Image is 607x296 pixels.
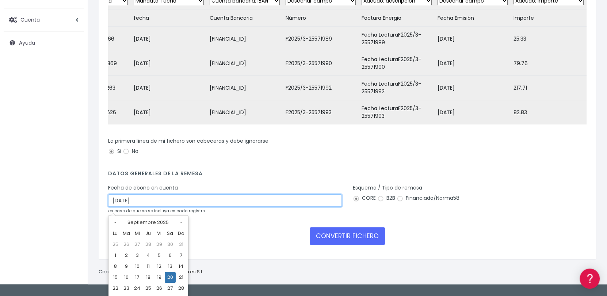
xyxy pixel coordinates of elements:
td: [FINANCIAL_ID] [207,76,283,100]
th: Do [176,228,187,239]
td: 82.83 [511,100,587,125]
td: [DATE] [435,51,511,76]
a: Videotutoriales [7,115,139,127]
td: 31 [176,239,187,250]
td: F2025/3-25571992 [283,76,359,100]
td: 22 [110,283,121,294]
td: [DATE] [435,76,511,100]
td: 14 [176,261,187,272]
td: [FINANCIAL_ID] [207,27,283,51]
td: 5 [154,250,165,261]
td: 24 [132,283,143,294]
div: Información general [7,51,139,58]
td: 27 [165,283,176,294]
td: 2 [121,250,132,261]
td: Fecha LecturaF2025/3-25571989 [359,27,435,51]
a: POWERED BY ENCHANT [100,211,141,218]
td: 13 [165,261,176,272]
td: 3 [132,250,143,261]
td: 17 [132,272,143,283]
th: Sa [165,228,176,239]
span: Cuenta [20,16,40,23]
label: La primera línea de mi fichero son cabeceras y debe ignorarse [108,137,268,145]
label: No [123,147,138,155]
label: CORE [353,194,376,202]
a: Ayuda [4,35,84,50]
td: 20 [165,272,176,283]
td: 6 [165,250,176,261]
td: 26 [121,239,132,250]
td: Fecha LecturaF2025/3-25571993 [359,100,435,125]
td: fecha [131,10,207,27]
td: Número [283,10,359,27]
th: Mi [132,228,143,239]
a: Formatos [7,93,139,104]
td: 26 [154,283,165,294]
label: Si [108,147,121,155]
td: 10 [132,261,143,272]
td: 19 [154,272,165,283]
th: Septiembre 2025 [121,217,176,228]
td: F2025/3-25571989 [283,27,359,51]
td: 30 [165,239,176,250]
td: 29 [154,239,165,250]
th: » [176,217,187,228]
p: Copyright © 2025 . [99,268,205,276]
button: CONVERTIR FICHERO [310,227,385,245]
td: 79.76 [511,51,587,76]
td: 15 [110,272,121,283]
a: Perfiles de empresas [7,127,139,138]
a: Problemas habituales [7,104,139,115]
td: Cuenta Bancaria [207,10,283,27]
td: 4 [143,250,154,261]
td: F2025/3-25571993 [283,100,359,125]
td: [DATE] [131,100,207,125]
td: 11 [143,261,154,272]
td: 12 [154,261,165,272]
td: Importe [511,10,587,27]
a: General [7,157,139,168]
td: 8 [110,261,121,272]
td: Fecha LecturaF2025/3-25571990 [359,51,435,76]
label: B2B [377,194,395,202]
td: 28 [176,283,187,294]
td: 25 [110,239,121,250]
td: 9 [121,261,132,272]
td: [DATE] [131,51,207,76]
td: [DATE] [435,27,511,51]
label: Esquema / Tipo de remesa [353,184,422,192]
td: Fecha Emisión [435,10,511,27]
button: Contáctanos [7,196,139,209]
div: Programadores [7,176,139,183]
td: Factura Energia [359,10,435,27]
th: Lu [110,228,121,239]
a: Cuenta [4,12,84,27]
td: 23 [121,283,132,294]
th: Ma [121,228,132,239]
td: [FINANCIAL_ID] [207,100,283,125]
label: Fecha de abono en cuenta [108,184,178,192]
small: en caso de que no se incluya en cada registro [108,208,205,214]
td: F2025/3-25571990 [283,51,359,76]
td: 1 [110,250,121,261]
div: Facturación [7,145,139,152]
td: 16 [121,272,132,283]
a: API [7,187,139,198]
td: 217.71 [511,76,587,100]
td: [FINANCIAL_ID] [207,51,283,76]
th: « [110,217,121,228]
td: 7 [176,250,187,261]
div: Convertir ficheros [7,81,139,88]
td: 18 [143,272,154,283]
th: Vi [154,228,165,239]
th: Ju [143,228,154,239]
td: Fecha LecturaF2025/3-25571992 [359,76,435,100]
td: 25.33 [511,27,587,51]
h4: Datos generales de la remesa [108,171,587,180]
td: 27 [132,239,143,250]
td: [DATE] [131,27,207,51]
label: Financiada/Norma58 [397,194,459,202]
td: 28 [143,239,154,250]
span: Ayuda [19,39,35,46]
td: 21 [176,272,187,283]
